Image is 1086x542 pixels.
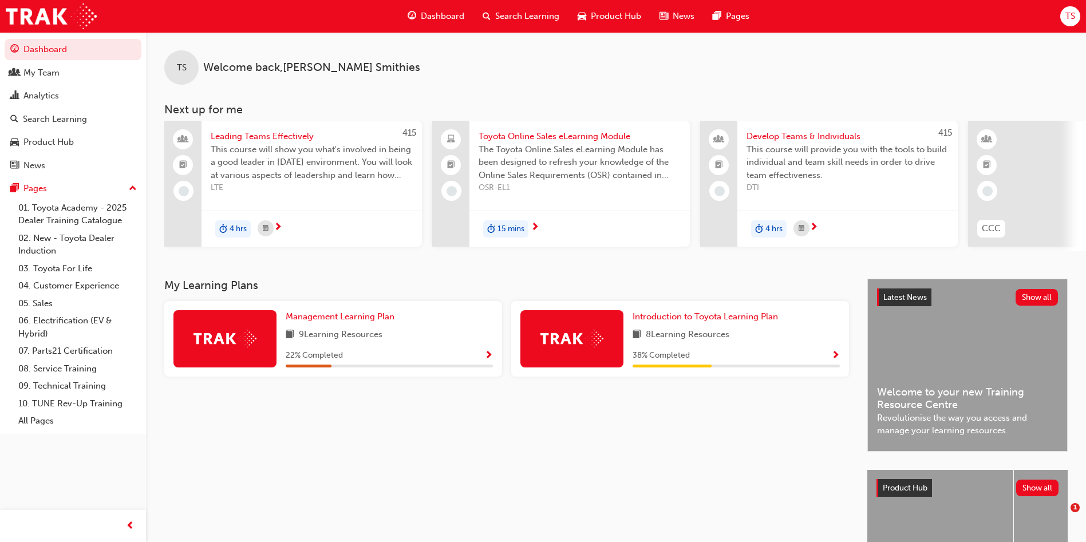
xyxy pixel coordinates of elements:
[179,132,187,147] span: people-icon
[5,109,141,130] a: Search Learning
[883,483,927,493] span: Product Hub
[179,158,187,173] span: booktick-icon
[23,136,74,149] div: Product Hub
[23,89,59,102] div: Analytics
[286,349,343,362] span: 22 % Completed
[1016,480,1059,496] button: Show all
[286,311,394,322] span: Management Learning Plan
[211,130,413,143] span: Leading Teams Effectively
[447,132,455,147] span: laptop-icon
[483,9,491,23] span: search-icon
[497,223,524,236] span: 15 mins
[982,186,993,196] span: learningRecordVerb_NONE-icon
[10,184,19,194] span: pages-icon
[591,10,641,23] span: Product Hub
[432,121,690,247] a: Toyota Online Sales eLearning ModuleThe Toyota Online Sales eLearning Module has been designed to...
[14,277,141,295] a: 04. Customer Experience
[10,91,19,101] span: chart-icon
[714,186,725,196] span: learningRecordVerb_NONE-icon
[938,128,952,138] span: 415
[495,10,559,23] span: Search Learning
[568,5,650,28] a: car-iconProduct Hub
[14,360,141,378] a: 08. Service Training
[10,137,19,148] span: car-icon
[14,230,141,260] a: 02. New - Toyota Dealer Induction
[540,330,603,347] img: Trak
[983,158,991,173] span: booktick-icon
[883,292,927,302] span: Latest News
[704,5,759,28] a: pages-iconPages
[5,62,141,84] a: My Team
[765,223,783,236] span: 4 hrs
[10,68,19,78] span: people-icon
[14,199,141,230] a: 01. Toyota Academy - 2025 Dealer Training Catalogue
[982,222,1001,235] span: CCC
[633,349,690,362] span: 38 % Completed
[484,349,493,363] button: Show Progress
[479,181,681,195] span: OSR-EL1
[146,103,1086,116] h3: Next up for me
[447,186,457,196] span: learningRecordVerb_NONE-icon
[726,10,749,23] span: Pages
[230,223,247,236] span: 4 hrs
[531,223,539,233] span: next-icon
[402,128,416,138] span: 415
[6,3,97,29] img: Trak
[193,330,256,347] img: Trak
[1065,10,1075,23] span: TS
[179,186,189,196] span: learningRecordVerb_NONE-icon
[5,39,141,60] a: Dashboard
[700,121,958,247] a: 415Develop Teams & IndividualsThis course will provide you with the tools to build individual and...
[14,260,141,278] a: 03. Toyota For Life
[1016,289,1059,306] button: Show all
[1071,503,1080,512] span: 1
[286,310,399,323] a: Management Learning Plan
[831,349,840,363] button: Show Progress
[473,5,568,28] a: search-iconSearch Learning
[14,395,141,413] a: 10. TUNE Rev-Up Training
[646,328,729,342] span: 8 Learning Resources
[398,5,473,28] a: guage-iconDashboard
[747,130,949,143] span: Develop Teams & Individuals
[177,61,187,74] span: TS
[487,221,495,236] span: duration-icon
[164,121,422,247] a: 415Leading Teams EffectivelyThis course will show you what's involved in being a good leader in [...
[5,85,141,106] a: Analytics
[14,377,141,395] a: 09. Technical Training
[23,66,60,80] div: My Team
[447,158,455,173] span: booktick-icon
[1047,503,1075,531] iframe: Intercom live chat
[867,279,1068,452] a: Latest NewsShow allWelcome to your new Training Resource CentreRevolutionise the way you access a...
[713,9,721,23] span: pages-icon
[211,181,413,195] span: LTE
[203,61,420,74] span: Welcome back , [PERSON_NAME] Smithies
[164,279,849,292] h3: My Learning Plans
[5,37,141,178] button: DashboardMy TeamAnalyticsSearch LearningProduct HubNews
[650,5,704,28] a: news-iconNews
[263,221,268,236] span: calendar-icon
[877,288,1058,307] a: Latest NewsShow all
[876,479,1059,497] a: Product HubShow all
[747,143,949,182] span: This course will provide you with the tools to build individual and team skill needs in order to ...
[831,351,840,361] span: Show Progress
[877,386,1058,412] span: Welcome to your new Training Resource Centre
[673,10,694,23] span: News
[578,9,586,23] span: car-icon
[1060,6,1080,26] button: TS
[14,295,141,312] a: 05. Sales
[5,178,141,199] button: Pages
[14,342,141,360] a: 07. Parts21 Certification
[10,114,18,125] span: search-icon
[10,45,19,55] span: guage-icon
[479,130,681,143] span: Toyota Online Sales eLearning Module
[274,223,282,233] span: next-icon
[809,223,818,233] span: next-icon
[715,158,723,173] span: booktick-icon
[286,328,294,342] span: book-icon
[211,143,413,182] span: This course will show you what's involved in being a good leader in [DATE] environment. You will ...
[408,9,416,23] span: guage-icon
[877,412,1058,437] span: Revolutionise the way you access and manage your learning resources.
[660,9,668,23] span: news-icon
